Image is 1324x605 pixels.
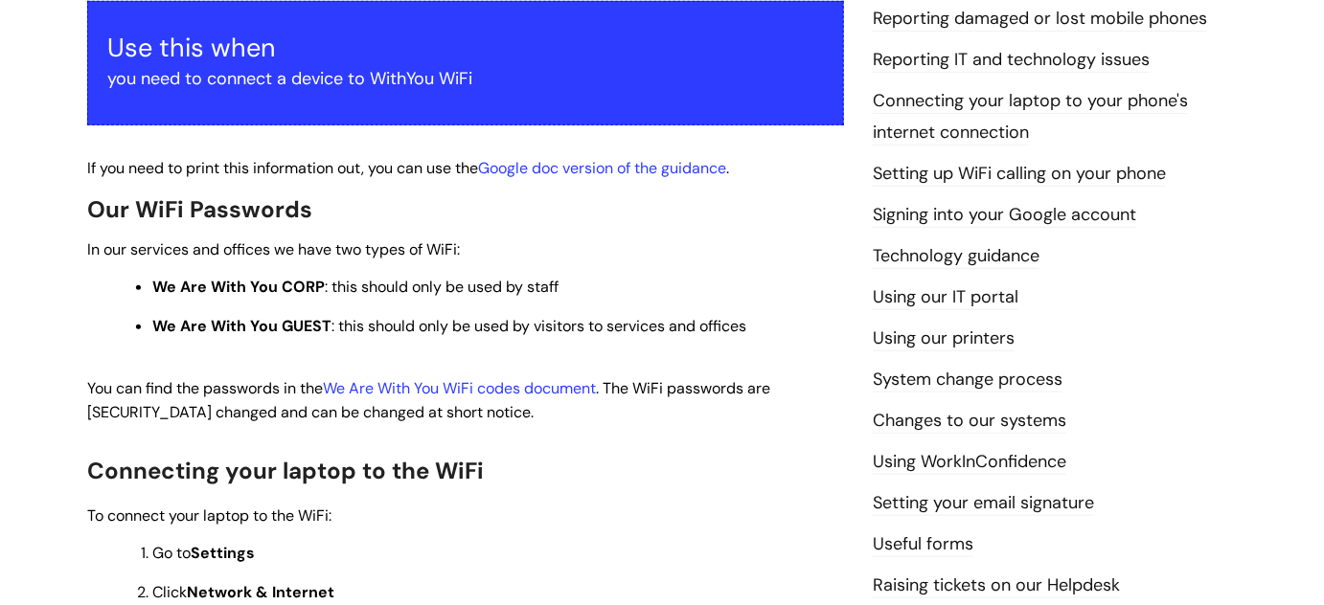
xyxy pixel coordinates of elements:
a: Changes to our systems [873,409,1066,434]
strong: We Are With You GUEST [152,316,331,336]
a: Raising tickets on our Helpdesk [873,573,1120,598]
a: Technology guidance [873,244,1039,269]
a: Using WorkInConfidence [873,450,1066,475]
a: Useful forms [873,532,973,557]
span: Click [152,582,334,602]
strong: Settings [191,543,255,563]
span: Go to [152,543,255,563]
a: Setting up WiFi calling on your phone [873,162,1166,187]
a: System change process [873,368,1062,392]
span: Connecting your laptop to the WiFi [87,456,484,485]
span: : this should only be used by visitors to services and offices [152,316,746,336]
p: you need to connect a device to WithYou WiFi [107,63,824,94]
a: Google doc version of the guidance [478,158,726,178]
a: Reporting damaged or lost mobile phones [873,7,1207,32]
a: Setting your email signature [873,491,1094,516]
a: We Are With You WiFi codes document [323,378,596,398]
a: Using our printers [873,326,1015,351]
a: Connecting your laptop to your phone's internet connection [873,89,1188,145]
span: If you need to print this information out, you can use the . [87,158,729,178]
h3: Use this when [107,33,824,63]
strong: We Are With You CORP [152,277,325,297]
strong: Network & Internet [187,582,334,602]
a: Using our IT portal [873,285,1018,310]
span: To connect your laptop to the WiFi: [87,505,331,526]
a: Signing into your Google account [873,203,1136,228]
span: In our services and offices we have two types of WiFi: [87,239,460,259]
span: You can find the passwords in the . The WiFi passwords are [SECURITY_DATA] changed and can be cha... [87,378,770,422]
span: : this should only be used by staff [152,277,559,297]
a: Reporting IT and technology issues [873,48,1150,73]
span: Our WiFi Passwords [87,194,312,224]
